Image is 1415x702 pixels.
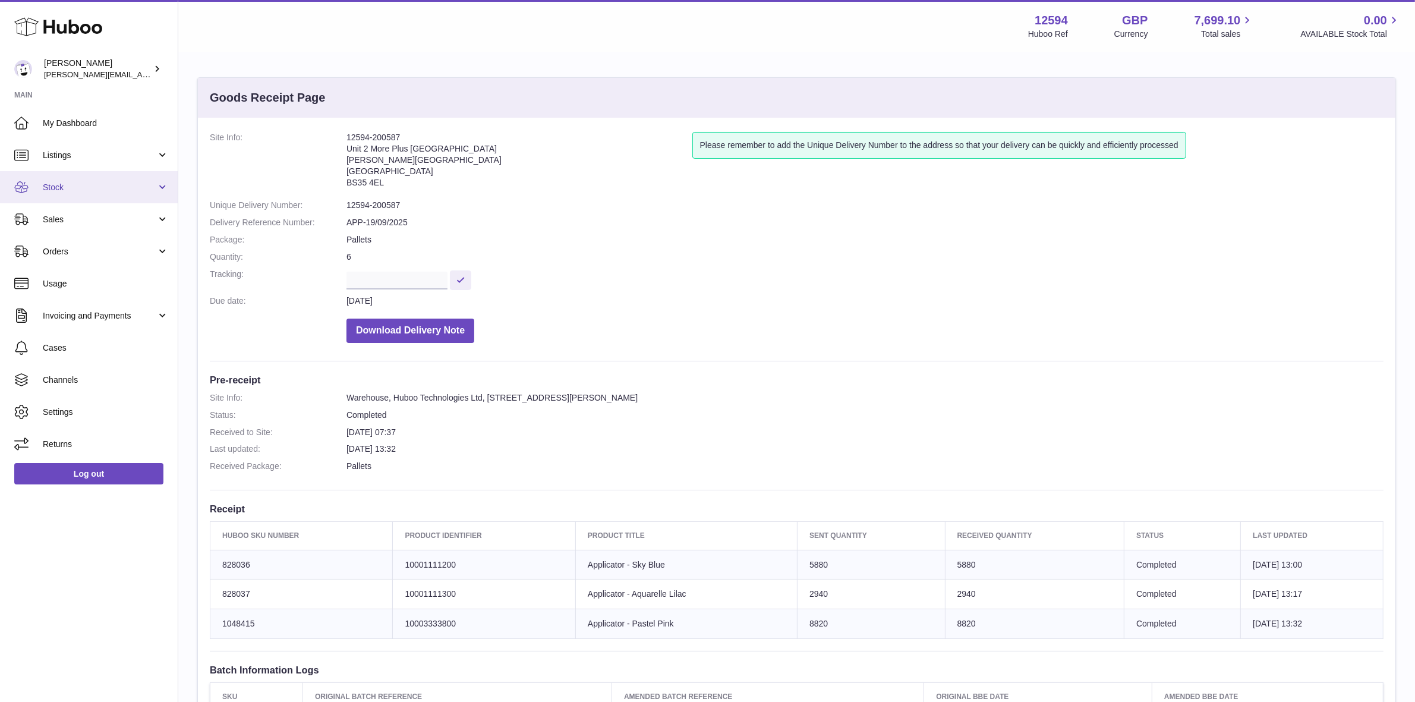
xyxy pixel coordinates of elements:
span: Returns [43,439,169,450]
th: Last updated [1241,522,1384,550]
span: 0.00 [1364,12,1387,29]
dt: Last updated: [210,443,346,455]
dd: Pallets [346,461,1384,472]
td: Applicator - Sky Blue [575,550,797,580]
dd: 6 [346,251,1384,263]
span: 7,699.10 [1195,12,1241,29]
div: Please remember to add the Unique Delivery Number to the address so that your delivery can be qui... [692,132,1186,159]
dd: [DATE] 13:32 [346,443,1384,455]
dt: Due date: [210,295,346,307]
td: 10001111300 [393,580,575,609]
h3: Batch Information Logs [210,663,1384,676]
dt: Delivery Reference Number: [210,217,346,228]
span: Invoicing and Payments [43,310,156,322]
dt: Status: [210,410,346,421]
dt: Quantity: [210,251,346,263]
a: 7,699.10 Total sales [1195,12,1255,40]
span: Usage [43,278,169,289]
span: Cases [43,342,169,354]
button: Download Delivery Note [346,319,474,343]
span: [PERSON_NAME][EMAIL_ADDRESS][DOMAIN_NAME] [44,70,238,79]
td: [DATE] 13:32 [1241,609,1384,639]
strong: 12594 [1035,12,1068,29]
td: 828037 [210,580,393,609]
td: 1048415 [210,609,393,639]
span: Sales [43,214,156,225]
span: Listings [43,150,156,161]
dt: Received Package: [210,461,346,472]
h3: Goods Receipt Page [210,90,326,106]
td: 2940 [945,580,1124,609]
dd: Warehouse, Huboo Technologies Ltd, [STREET_ADDRESS][PERSON_NAME] [346,392,1384,404]
th: Sent Quantity [798,522,945,550]
td: 10001111200 [393,550,575,580]
dd: Completed [346,410,1384,421]
th: Product Identifier [393,522,575,550]
td: 2940 [798,580,945,609]
td: 8820 [798,609,945,639]
dd: [DATE] 07:37 [346,427,1384,438]
td: [DATE] 13:17 [1241,580,1384,609]
span: AVAILABLE Stock Total [1300,29,1401,40]
td: [DATE] 13:00 [1241,550,1384,580]
td: 10003333800 [393,609,575,639]
th: Received Quantity [945,522,1124,550]
dt: Tracking: [210,269,346,289]
dt: Unique Delivery Number: [210,200,346,211]
td: 828036 [210,550,393,580]
th: Status [1124,522,1241,550]
img: owen@wearemakewaves.com [14,60,32,78]
dt: Received to Site: [210,427,346,438]
th: Product title [575,522,797,550]
dt: Site Info: [210,132,346,194]
span: Channels [43,374,169,386]
h3: Pre-receipt [210,373,1384,386]
dd: 12594-200587 [346,200,1384,211]
dd: Pallets [346,234,1384,245]
strong: GBP [1122,12,1148,29]
dt: Package: [210,234,346,245]
dd: APP-19/09/2025 [346,217,1384,228]
td: 8820 [945,609,1124,639]
td: 5880 [945,550,1124,580]
td: 5880 [798,550,945,580]
div: [PERSON_NAME] [44,58,151,80]
span: Stock [43,182,156,193]
a: 0.00 AVAILABLE Stock Total [1300,12,1401,40]
div: Currency [1114,29,1148,40]
span: My Dashboard [43,118,169,129]
span: Total sales [1201,29,1254,40]
dd: [DATE] [346,295,1384,307]
dt: Site Info: [210,392,346,404]
td: Applicator - Aquarelle Lilac [575,580,797,609]
a: Log out [14,463,163,484]
div: Huboo Ref [1028,29,1068,40]
h3: Receipt [210,502,1384,515]
address: 12594-200587 Unit 2 More Plus [GEOGRAPHIC_DATA] [PERSON_NAME][GEOGRAPHIC_DATA] [GEOGRAPHIC_DATA] ... [346,132,692,194]
td: Completed [1124,609,1241,639]
th: Huboo SKU Number [210,522,393,550]
td: Completed [1124,550,1241,580]
span: Orders [43,246,156,257]
td: Completed [1124,580,1241,609]
span: Settings [43,407,169,418]
td: Applicator - Pastel Pink [575,609,797,639]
